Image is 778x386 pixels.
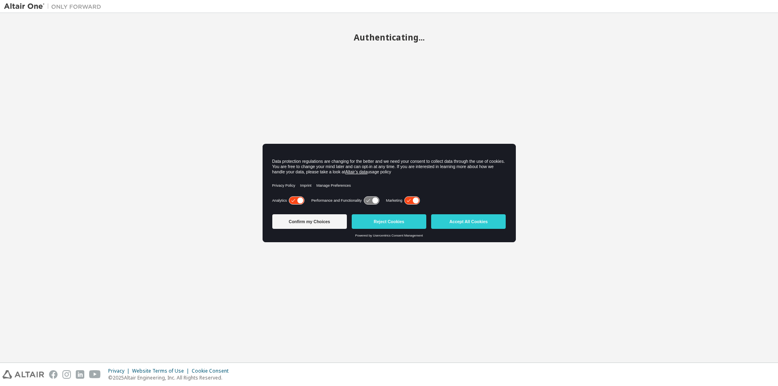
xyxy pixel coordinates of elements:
[2,370,44,379] img: altair_logo.svg
[108,374,233,381] p: © 2025 Altair Engineering, Inc. All Rights Reserved.
[4,32,774,43] h2: Authenticating...
[49,370,58,379] img: facebook.svg
[108,368,132,374] div: Privacy
[132,368,192,374] div: Website Terms of Use
[4,2,105,11] img: Altair One
[192,368,233,374] div: Cookie Consent
[62,370,71,379] img: instagram.svg
[76,370,84,379] img: linkedin.svg
[89,370,101,379] img: youtube.svg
